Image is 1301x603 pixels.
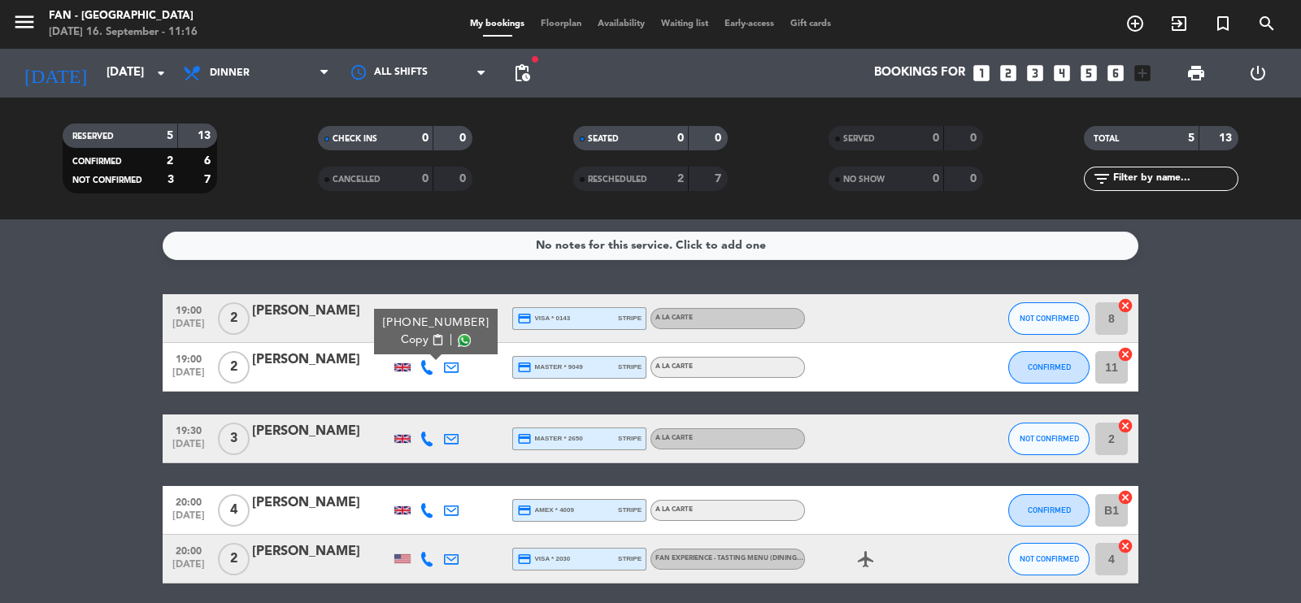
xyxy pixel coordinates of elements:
strong: 7 [204,174,214,185]
span: NO SHOW [843,176,885,184]
i: cancel [1117,418,1133,434]
span: stripe [618,313,642,323]
strong: 0 [970,173,980,184]
span: SEATED [588,135,619,143]
span: Floorplan [533,20,590,28]
span: CONFIRMED [72,158,122,166]
span: 2 [218,351,250,384]
span: Early-access [716,20,782,28]
i: cancel [1117,346,1133,362]
span: [DATE] [168,439,209,458]
span: Waiting list [653,20,716,28]
div: [PERSON_NAME] [252,349,390,371]
i: arrow_drop_down [151,63,171,83]
span: 20:00 [168,492,209,510]
span: 4 [218,494,250,527]
i: looks_4 [1051,63,1073,84]
i: credit_card [517,503,532,518]
strong: 13 [1219,132,1235,144]
span: 2 [218,302,250,335]
span: [DATE] [168,510,209,529]
strong: 7 [715,173,724,184]
span: Availability [590,20,653,28]
div: [PERSON_NAME] [252,301,390,322]
span: SERVED [843,135,875,143]
span: CHECK INS [333,135,377,143]
i: credit_card [517,432,532,446]
span: [DATE] [168,559,209,578]
span: My bookings [462,20,533,28]
span: [DATE] [168,367,209,386]
strong: 0 [422,132,429,144]
span: pending_actions [512,63,532,83]
strong: 0 [715,132,724,144]
span: CONFIRMED [1028,505,1071,514]
i: power_settings_new [1248,63,1268,83]
input: Filter by name... [1112,170,1238,188]
span: stripe [618,433,642,444]
i: turned_in_not [1213,14,1233,33]
div: No notes for this service. Click to add one [536,236,766,255]
button: Copycontent_paste [401,332,444,349]
strong: 3 [168,174,174,185]
i: looks_6 [1105,63,1126,84]
button: NOT CONFIRMED [1008,423,1090,455]
span: 2 [218,543,250,575]
div: LOG OUT [1227,49,1289,98]
span: A la carte [655,506,693,513]
strong: 0 [933,132,939,144]
i: cancel [1117,489,1133,505]
span: A la carte [655,315,693,321]
span: A la carte [655,363,693,370]
strong: 6 [204,155,214,167]
i: looks_two [998,63,1019,84]
span: fiber_manual_record [530,54,540,64]
strong: 0 [422,173,429,184]
div: [PHONE_NUMBER] [383,315,490,332]
span: NOT CONFIRMED [1020,314,1079,323]
span: NOT CONFIRMED [72,176,142,184]
button: CONFIRMED [1008,351,1090,384]
div: [PERSON_NAME] [252,421,390,442]
div: Fan - [GEOGRAPHIC_DATA] [49,8,198,24]
i: [DATE] [12,55,98,91]
span: RESCHEDULED [588,176,647,184]
strong: 0 [459,132,469,144]
span: 19:00 [168,349,209,367]
span: [DATE] [168,319,209,337]
span: visa * 2030 [517,552,570,566]
i: exit_to_app [1169,14,1189,33]
i: add_circle_outline [1125,14,1145,33]
span: master * 2650 [517,432,583,446]
span: master * 9049 [517,360,583,375]
span: stripe [618,505,642,515]
div: [PERSON_NAME] [252,541,390,562]
span: 3 [218,423,250,455]
strong: 2 [167,155,173,167]
i: cancel [1117,538,1133,554]
span: A la carte [655,435,693,441]
i: looks_3 [1025,63,1046,84]
i: search [1257,14,1277,33]
button: menu [12,10,37,40]
strong: 0 [970,132,980,144]
span: Dinner [210,67,250,79]
strong: 2 [677,173,684,184]
span: visa * 0143 [517,311,570,326]
span: amex * 4009 [517,503,574,518]
span: NOT CONFIRMED [1020,554,1079,563]
i: credit_card [517,311,532,326]
strong: 0 [677,132,684,144]
span: Copy [401,332,429,349]
span: Bookings for [874,66,965,80]
span: 20:00 [168,540,209,559]
button: NOT CONFIRMED [1008,302,1090,335]
span: stripe [618,553,642,564]
strong: 5 [167,130,173,141]
span: print [1186,63,1206,83]
i: add_box [1132,63,1153,84]
strong: 0 [933,173,939,184]
span: Gift cards [782,20,839,28]
span: | [450,332,453,349]
i: filter_list [1092,169,1112,189]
